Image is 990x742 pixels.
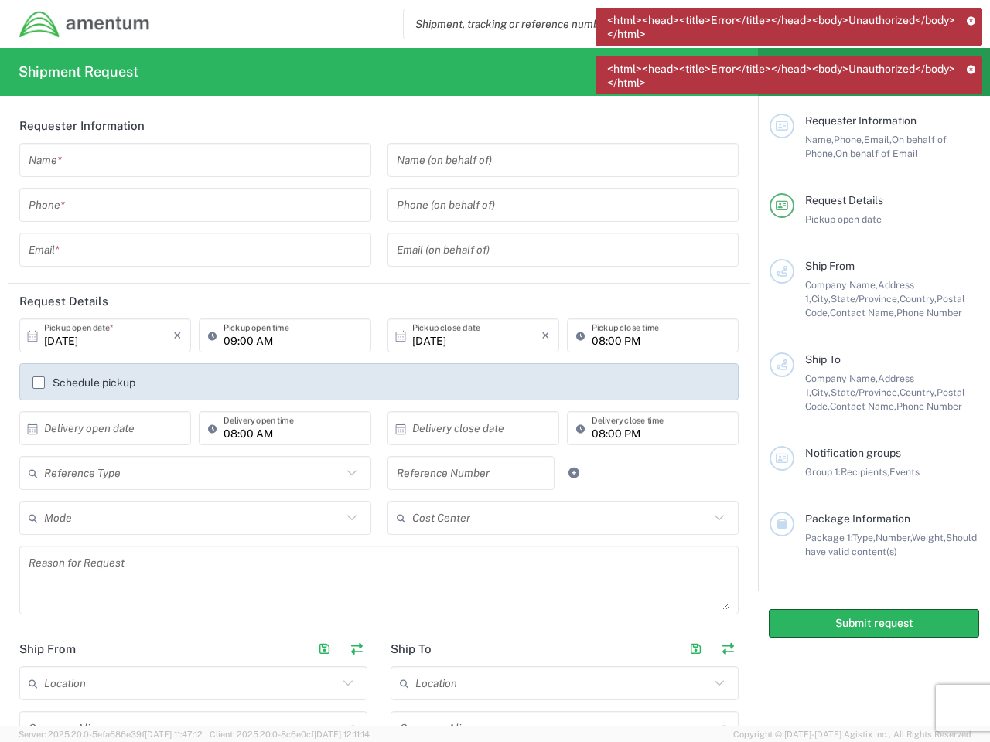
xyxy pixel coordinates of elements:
span: City, [811,386,831,398]
span: Client: 2025.20.0-8c6e0cf [210,730,370,739]
h2: Ship To [391,642,432,657]
span: State/Province, [831,386,900,398]
span: Email, [864,134,892,145]
span: Package Information [805,512,910,525]
span: Copyright © [DATE]-[DATE] Agistix Inc., All Rights Reserved [733,727,971,741]
button: Submit request [769,609,979,638]
span: Phone Number [896,307,962,318]
a: Add Reference [563,462,585,484]
span: <html><head><title>Error</title></head><body>Unauthorized</body></html> [607,62,956,90]
span: [DATE] 12:11:14 [314,730,370,739]
span: State/Province, [831,293,900,305]
img: dyncorp [19,10,151,39]
span: Notification groups [805,447,901,459]
span: Contact Name, [830,307,896,318]
span: City, [811,293,831,305]
span: On behalf of Email [835,148,918,159]
span: Pickup open date [805,213,882,225]
span: <html><head><title>Error</title></head><body>Unauthorized</body></html> [607,13,956,41]
span: Recipients, [841,466,889,478]
h2: Shipment Request [19,63,138,81]
span: Request Details [805,194,883,206]
span: Events [889,466,920,478]
span: Package 1: [805,532,852,543]
span: Country, [900,386,937,398]
label: Schedule pickup [32,376,135,389]
span: [DATE] 11:47:12 [145,730,203,739]
i: × [173,323,182,348]
span: Country, [900,293,937,305]
span: Group 1: [805,466,841,478]
span: Phone Number [896,400,962,412]
i: × [541,323,550,348]
span: Phone, [834,134,864,145]
span: Company Name, [805,279,878,291]
input: Shipment, tracking or reference number [404,9,804,39]
h2: Requester Information [19,118,145,134]
span: Type, [852,532,876,543]
span: Ship To [805,353,841,366]
span: Company Name, [805,373,878,384]
span: Name, [805,134,834,145]
h2: Request Details [19,294,108,309]
span: Number, [876,532,912,543]
span: Server: 2025.20.0-5efa686e39f [19,730,203,739]
span: Weight, [912,532,946,543]
span: Contact Name, [830,400,896,412]
span: Ship From [805,260,855,272]
h2: Ship From [19,642,76,657]
span: Requester Information [805,114,917,127]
